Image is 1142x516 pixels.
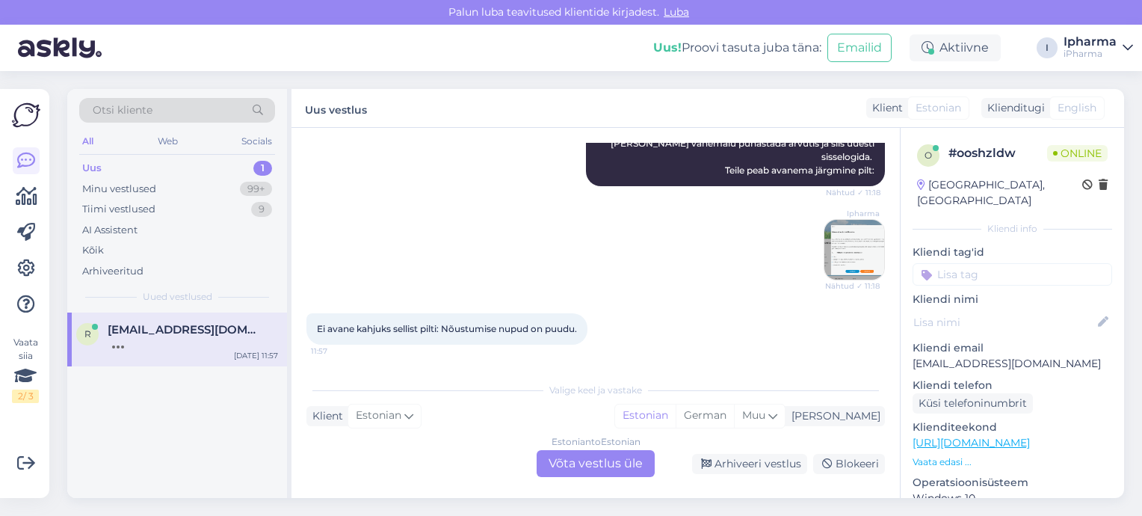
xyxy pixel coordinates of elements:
[537,450,655,477] div: Võta vestlus üle
[824,208,880,219] span: Ipharma
[913,455,1112,469] p: Vaata edasi ...
[813,454,885,474] div: Blokeeri
[1058,100,1096,116] span: English
[12,336,39,403] div: Vaata siia
[913,436,1030,449] a: [URL][DOMAIN_NAME]
[653,39,821,57] div: Proovi tasuta juba täna:
[615,405,676,427] div: Estonian
[238,132,275,151] div: Socials
[917,177,1082,209] div: [GEOGRAPHIC_DATA], [GEOGRAPHIC_DATA]
[251,202,272,217] div: 9
[240,182,272,197] div: 99+
[82,202,155,217] div: Tiimi vestlused
[692,454,807,474] div: Arhiveeri vestlus
[82,264,143,279] div: Arhiveeritud
[82,161,102,176] div: Uus
[827,34,892,62] button: Emailid
[12,390,39,403] div: 2 / 3
[93,102,152,118] span: Otsi kliente
[305,98,367,118] label: Uus vestlus
[311,345,367,357] span: 11:57
[913,475,1112,491] p: Operatsioonisüsteem
[306,408,343,424] div: Klient
[82,243,104,258] div: Kõik
[82,182,156,197] div: Minu vestlused
[913,245,1112,260] p: Kliendi tag'id
[1047,145,1108,162] span: Online
[913,292,1112,307] p: Kliendi nimi
[824,220,884,280] img: Attachment
[12,101,40,129] img: Askly Logo
[79,132,96,151] div: All
[356,408,401,424] span: Estonian
[913,420,1112,435] p: Klienditeekond
[913,340,1112,356] p: Kliendi email
[916,100,961,116] span: Estonian
[913,222,1112,236] div: Kliendi info
[676,405,734,427] div: German
[1064,48,1117,60] div: iPharma
[143,290,212,304] span: Uued vestlused
[653,40,682,55] b: Uus!
[82,223,138,238] div: AI Assistent
[742,408,765,422] span: Muu
[1064,36,1133,60] a: IpharmaiPharma
[913,378,1112,393] p: Kliendi telefon
[981,100,1045,116] div: Klienditugi
[253,161,272,176] div: 1
[84,328,91,340] span: r
[659,5,694,19] span: Luba
[913,263,1112,286] input: Lisa tag
[866,100,903,116] div: Klient
[913,491,1112,506] p: Windows 10
[1037,37,1058,58] div: I
[1064,36,1117,48] div: Ipharma
[317,323,577,334] span: Ei avane kahjuks sellist pilti: Nõustumise nupud on puudu.
[913,393,1033,414] div: Küsi telefoninumbrit
[611,111,877,176] span: Tere IT vaatas olukorra üle. Tegemist on lokaalse probleemiga. [PERSON_NAME] vahemälu puhastada a...
[552,435,641,449] div: Estonian to Estonian
[785,408,880,424] div: [PERSON_NAME]
[948,144,1047,162] div: # ooshzldw
[824,187,880,198] span: Nähtud ✓ 11:18
[306,384,885,397] div: Valige keel ja vastake
[108,323,263,337] span: riina.kaljulaid@gmail.com
[155,132,181,151] div: Web
[925,150,932,161] span: o
[234,350,278,361] div: [DATE] 11:57
[913,314,1095,331] input: Lisa nimi
[824,280,880,292] span: Nähtud ✓ 11:18
[910,34,1001,61] div: Aktiivne
[913,356,1112,372] p: [EMAIL_ADDRESS][DOMAIN_NAME]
